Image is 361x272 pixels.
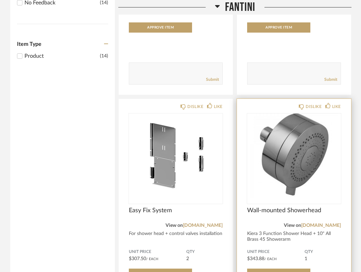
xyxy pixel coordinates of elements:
span: Approve Item [147,26,174,29]
button: Approve Item [247,22,310,33]
div: Kiera 3 Function Shower Head + 10" All Brass 45 Showerarm [247,231,341,242]
a: Submit [324,77,337,83]
span: Unit Price [129,249,186,255]
span: Wall-mounted Showerhead [247,207,341,214]
span: View on [166,223,183,228]
img: undefined [129,113,223,198]
div: LIKE [332,103,341,110]
span: QTY [186,249,223,255]
span: Easy Fix System [129,207,223,214]
div: DISLIKE [306,103,322,110]
div: DISLIKE [187,103,203,110]
span: Approve Item [265,26,292,29]
span: 1 [305,256,307,261]
span: $307.50 [129,256,146,261]
div: For shower head + control valves installation [129,231,223,237]
span: QTY [305,249,341,255]
a: [DOMAIN_NAME] [301,223,341,228]
img: undefined [247,113,341,198]
span: $343.88 [247,256,264,261]
div: 0 [247,113,341,198]
span: Item Type [17,41,41,47]
span: View on [284,223,301,228]
div: (14) [100,52,108,60]
button: Approve Item [129,22,192,33]
div: 0 [129,113,223,198]
div: Product [24,52,100,60]
a: [DOMAIN_NAME] [183,223,223,228]
span: Unit Price [247,249,305,255]
a: Submit [206,77,219,83]
span: / Each [264,257,277,261]
div: LIKE [214,103,223,110]
span: / Each [146,257,158,261]
span: 2 [186,256,189,261]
